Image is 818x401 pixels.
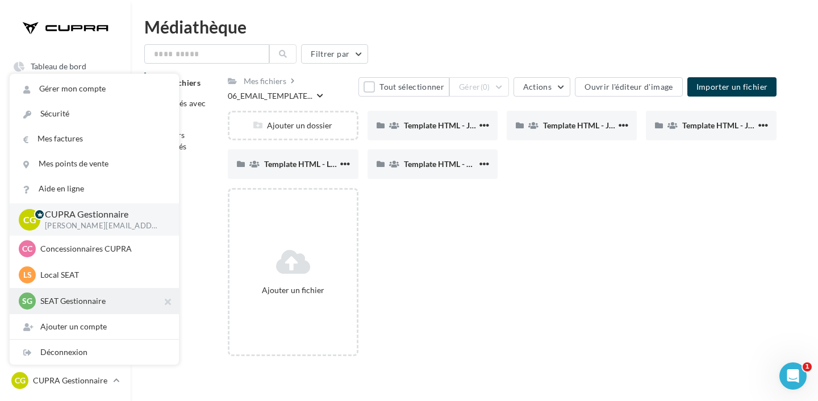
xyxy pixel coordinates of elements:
[7,182,124,203] a: Affiliés
[45,208,161,221] p: CUPRA Gestionnaire
[10,76,179,101] a: Gérer mon compte
[22,243,32,254] span: CC
[10,126,179,151] a: Mes factures
[155,98,206,119] span: Partagés avec moi
[682,120,779,130] span: Template HTML - JPO Mars
[229,120,356,131] div: Ajouter un dossier
[9,370,122,391] a: CG CUPRA Gestionnaire
[10,101,179,126] a: Sécurité
[514,77,570,97] button: Actions
[40,243,165,254] p: Concessionnaires CUPRA
[543,120,646,130] span: Template HTML - JPO [DATE]
[40,295,165,307] p: SEAT Gestionnaire
[244,76,286,87] div: Mes fichiers
[523,82,552,91] span: Actions
[10,151,179,176] a: Mes points de vente
[7,56,124,76] a: Tableau de bord
[575,77,682,97] button: Ouvrir l'éditeur d'image
[779,362,807,390] iframe: Intercom live chat
[264,159,375,169] span: Template HTML - Leasing social
[696,82,768,91] span: Importer un fichier
[7,106,124,127] a: Boîte de réception 99+
[10,340,179,365] div: Déconnexion
[10,314,179,339] div: Ajouter un compte
[40,269,165,281] p: Local SEAT
[33,375,108,386] p: CUPRA Gestionnaire
[144,18,804,35] div: Médiathèque
[449,77,509,97] button: Gérer(0)
[45,221,161,231] p: [PERSON_NAME][EMAIL_ADDRESS][DOMAIN_NAME]
[358,77,449,97] button: Tout sélectionner
[228,90,312,102] span: 06_EMAIL_TEMPLATE...
[481,82,490,91] span: (0)
[7,207,124,228] a: Campagnes
[234,285,352,296] div: Ajouter un fichier
[301,44,368,64] button: Filtrer par
[15,375,26,386] span: CG
[7,132,124,152] a: Visibilité locale
[23,213,36,226] span: CG
[10,176,179,201] a: Aide en ligne
[803,362,812,371] span: 1
[31,61,86,71] span: Tableau de bord
[22,295,32,307] span: SG
[687,77,777,97] button: Importer un fichier
[404,159,489,169] span: Template HTML - Offres
[7,81,124,101] a: Opérations
[404,120,520,130] span: Template HTML - JPO Générique
[7,233,124,264] a: PLV et print personnalisable
[23,269,32,281] span: LS
[7,157,124,177] a: Médiathèque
